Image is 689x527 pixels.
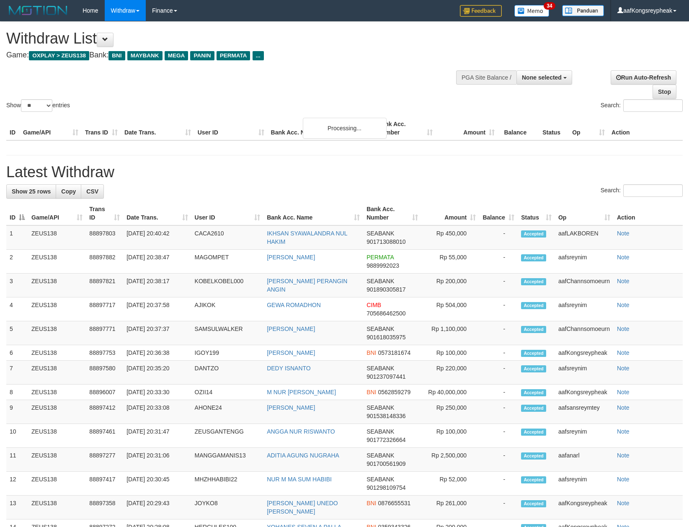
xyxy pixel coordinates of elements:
[366,278,394,284] span: SEABANK
[366,460,405,467] span: Copy 901700561909 to clipboard
[479,361,518,385] td: -
[86,448,123,472] td: 88897277
[521,365,546,372] span: Accepted
[617,278,630,284] a: Note
[521,350,546,357] span: Accepted
[123,361,191,385] td: [DATE] 20:35:20
[127,51,163,60] span: MAYBANK
[6,225,28,250] td: 1
[366,428,394,435] span: SEABANK
[6,184,56,199] a: Show 25 rows
[6,116,20,140] th: ID
[28,274,86,297] td: ZEUS138
[191,472,264,496] td: MHZHHABIBI22
[601,184,683,197] label: Search:
[6,321,28,345] td: 5
[191,448,264,472] td: MANGGAMANIS13
[479,448,518,472] td: -
[86,250,123,274] td: 88897882
[363,201,421,225] th: Bank Acc. Number: activate to sort column ascending
[12,188,51,195] span: Show 25 rows
[436,116,498,140] th: Amount
[303,118,387,139] div: Processing...
[366,365,394,372] span: SEABANK
[123,400,191,424] td: [DATE] 20:33:08
[6,250,28,274] td: 2
[421,424,480,448] td: Rp 100,000
[191,250,264,274] td: MAGOMPET
[86,225,123,250] td: 88897803
[267,476,332,483] a: NUR M MA SUM HABIBI
[544,2,555,10] span: 34
[267,230,347,245] a: IKHSAN SYAWALANDRA NUL HAKIM
[6,472,28,496] td: 12
[555,385,614,400] td: aafKongsreypheak
[6,164,683,181] h1: Latest Withdraw
[6,274,28,297] td: 3
[267,365,311,372] a: DEDY ISNANTO
[479,274,518,297] td: -
[267,349,315,356] a: [PERSON_NAME]
[267,404,315,411] a: [PERSON_NAME]
[366,404,394,411] span: SEABANK
[479,400,518,424] td: -
[82,116,121,140] th: Trans ID
[123,385,191,400] td: [DATE] 20:33:30
[378,500,410,506] span: Copy 0876655531 to clipboard
[61,188,76,195] span: Copy
[608,116,683,140] th: Action
[366,500,376,506] span: BNI
[521,389,546,396] span: Accepted
[366,334,405,341] span: Copy 901618035975 to clipboard
[623,184,683,197] input: Search:
[521,278,546,285] span: Accepted
[555,400,614,424] td: aafsansreymtey
[421,361,480,385] td: Rp 220,000
[6,361,28,385] td: 7
[6,424,28,448] td: 10
[28,496,86,519] td: ZEUS138
[617,500,630,506] a: Note
[653,85,676,99] a: Stop
[366,230,394,237] span: SEABANK
[6,30,451,47] h1: Withdraw List
[555,361,614,385] td: aafsreynim
[456,70,516,85] div: PGA Site Balance /
[190,51,214,60] span: PANIN
[267,302,321,308] a: GEWA ROMADHON
[267,452,339,459] a: ADITIA AGUNG NUGRAHA
[123,448,191,472] td: [DATE] 20:31:06
[86,472,123,496] td: 88897417
[421,225,480,250] td: Rp 450,000
[20,116,82,140] th: Game/API
[86,400,123,424] td: 88897412
[617,254,630,261] a: Note
[86,274,123,297] td: 88897821
[421,496,480,519] td: Rp 261,000
[479,385,518,400] td: -
[555,225,614,250] td: aafLAKBOREN
[617,349,630,356] a: Note
[378,349,410,356] span: Copy 0573181674 to clipboard
[86,424,123,448] td: 88897461
[366,373,405,380] span: Copy 901237097441 to clipboard
[86,496,123,519] td: 88897358
[29,51,89,60] span: OXPLAY > ZEUS138
[521,405,546,412] span: Accepted
[521,230,546,238] span: Accepted
[555,250,614,274] td: aafsreynim
[555,297,614,321] td: aafsreynim
[521,429,546,436] span: Accepted
[191,201,264,225] th: User ID: activate to sort column ascending
[479,496,518,519] td: -
[421,385,480,400] td: Rp 40,000,000
[374,116,436,140] th: Bank Acc. Number
[555,345,614,361] td: aafKongsreypheak
[28,250,86,274] td: ZEUS138
[421,250,480,274] td: Rp 55,000
[6,345,28,361] td: 6
[86,361,123,385] td: 88897580
[81,184,104,199] a: CSV
[521,500,546,507] span: Accepted
[514,5,550,17] img: Button%20Memo.svg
